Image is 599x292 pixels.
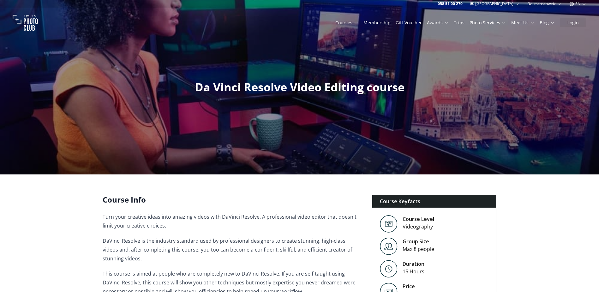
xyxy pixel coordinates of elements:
div: 15 Hours [403,268,424,275]
div: Course Level [403,215,434,223]
button: Trips [451,18,467,27]
button: Awards [424,18,451,27]
div: Videography [403,223,434,230]
div: Max 8 people [403,245,434,253]
img: Level [380,215,398,233]
div: Group Size [403,238,434,245]
button: Login [560,18,586,27]
div: Duration [403,260,424,268]
a: Membership [363,20,391,26]
button: Meet Us [509,18,537,27]
button: Courses [333,18,361,27]
div: Price [403,283,438,290]
button: Gift Voucher [393,18,424,27]
a: Awards [427,20,449,26]
p: DaVinci Resolve is the industry standard used by professional designers to create stunning, high-... [103,236,362,263]
button: Blog [537,18,557,27]
a: Gift Voucher [396,20,422,26]
button: Photo Services [467,18,509,27]
a: 058 51 00 270 [438,1,463,6]
img: Level [380,238,398,255]
p: Turn your creative ideas into amazing videos with DaVinci Resolve. A professional video editor th... [103,212,362,230]
a: Trips [454,20,464,26]
a: Photo Services [470,20,506,26]
div: Course Keyfacts [372,195,496,208]
span: Da Vinci Resolve Video Editing course [195,79,404,95]
img: Swiss photo club [13,10,38,35]
a: Blog [540,20,555,26]
img: Level [380,260,398,277]
h2: Course Info [103,195,362,205]
button: Membership [361,18,393,27]
a: Courses [335,20,358,26]
a: Meet Us [511,20,535,26]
